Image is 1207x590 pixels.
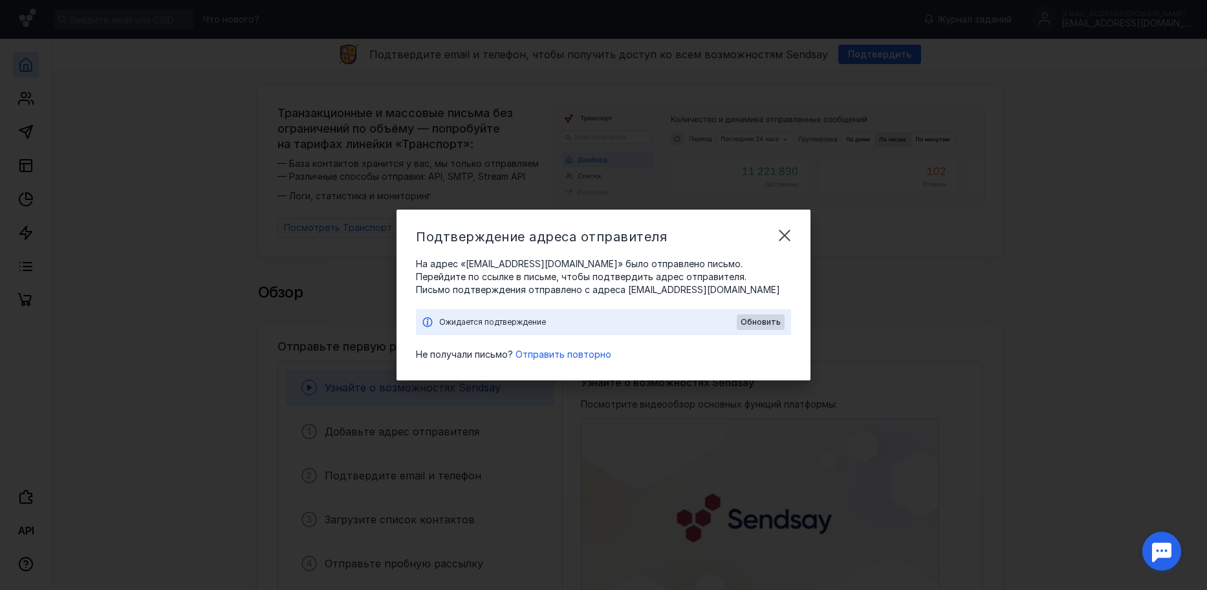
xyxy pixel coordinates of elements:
[741,318,781,327] span: Обновить
[416,257,791,283] span: На адрес «[EMAIL_ADDRESS][DOMAIN_NAME]» было отправлено письмо. Перейдите по ссылке в письме, что...
[516,348,611,361] button: Отправить повторно
[416,283,791,296] span: Письмо подтверждения отправлено c адреса [EMAIL_ADDRESS][DOMAIN_NAME]
[516,349,611,360] span: Отправить повторно
[737,314,785,330] button: Обновить
[439,316,737,329] div: Ожидается подтверждение
[416,229,667,245] span: Подтверждение адреса отправителя
[416,348,513,361] span: Не получали письмо?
